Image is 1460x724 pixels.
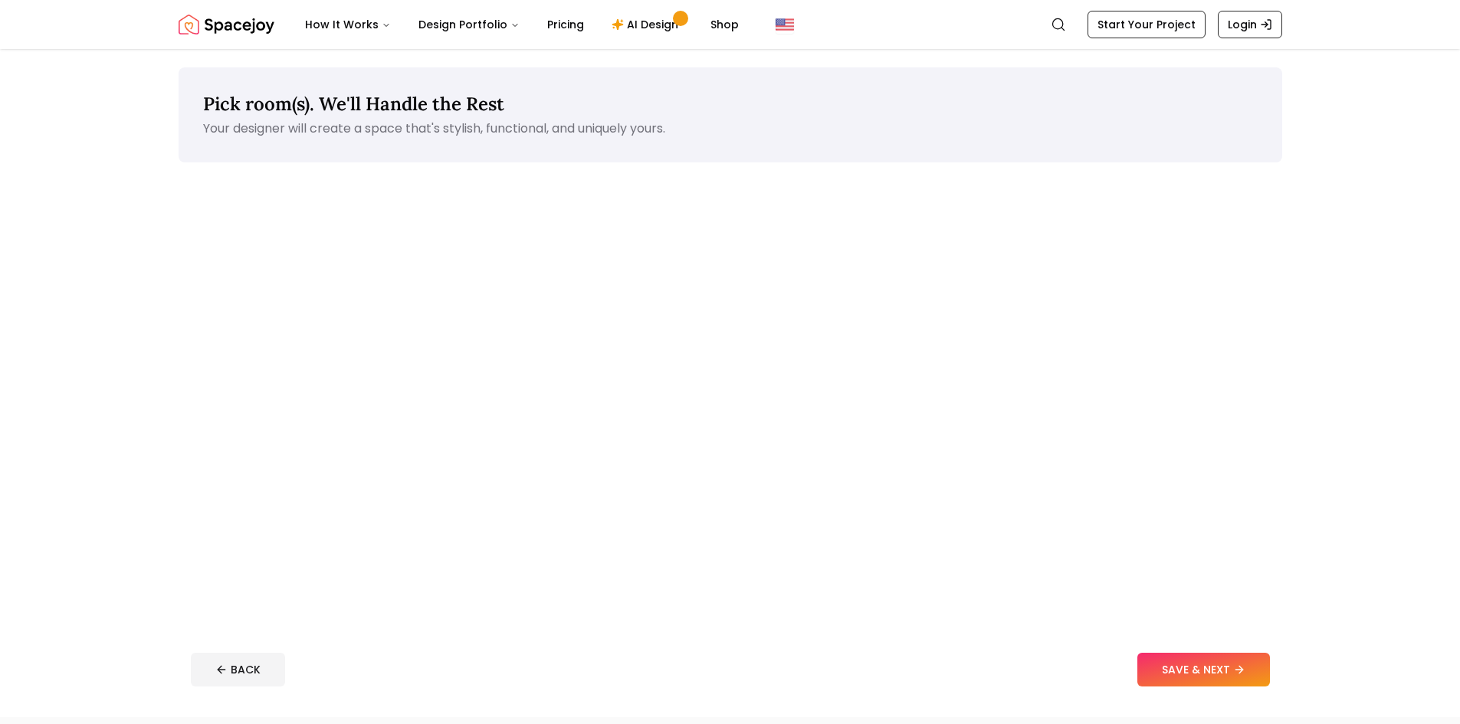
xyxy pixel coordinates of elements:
[1137,653,1270,686] button: SAVE & NEXT
[599,9,695,40] a: AI Design
[179,9,274,40] img: Spacejoy Logo
[179,9,274,40] a: Spacejoy
[406,9,532,40] button: Design Portfolio
[535,9,596,40] a: Pricing
[191,653,285,686] button: BACK
[293,9,403,40] button: How It Works
[293,9,751,40] nav: Main
[1088,11,1206,38] a: Start Your Project
[203,92,504,116] span: Pick room(s). We'll Handle the Rest
[698,9,751,40] a: Shop
[1218,11,1282,38] a: Login
[203,120,1258,138] p: Your designer will create a space that's stylish, functional, and uniquely yours.
[776,15,794,34] img: United States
